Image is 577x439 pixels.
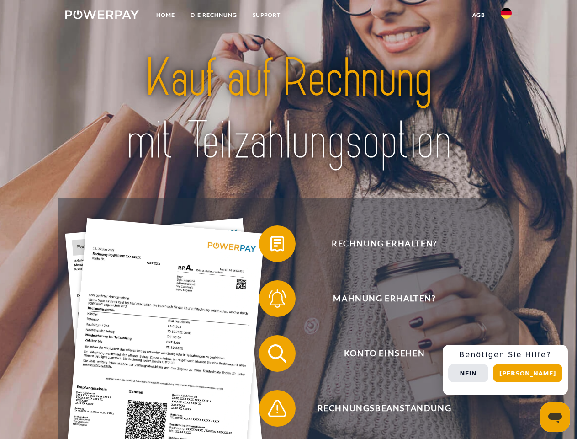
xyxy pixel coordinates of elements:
img: qb_bill.svg [266,232,289,255]
button: [PERSON_NAME] [493,364,562,382]
span: Konto einsehen [272,335,496,372]
span: Rechnungsbeanstandung [272,390,496,427]
a: Home [148,7,183,23]
span: Mahnung erhalten? [272,280,496,317]
img: qb_bell.svg [266,287,289,310]
button: Mahnung erhalten? [259,280,497,317]
div: Schnellhilfe [443,345,568,395]
h3: Benötigen Sie Hilfe? [448,350,562,359]
button: Konto einsehen [259,335,497,372]
a: DIE RECHNUNG [183,7,245,23]
iframe: Schaltfläche zum Öffnen des Messaging-Fensters [540,402,570,432]
img: de [501,8,512,19]
span: Rechnung erhalten? [272,225,496,262]
img: qb_warning.svg [266,397,289,420]
img: logo-powerpay-white.svg [65,10,139,19]
button: Rechnung erhalten? [259,225,497,262]
button: Rechnungsbeanstandung [259,390,497,427]
a: agb [465,7,493,23]
a: SUPPORT [245,7,288,23]
img: qb_search.svg [266,342,289,365]
img: title-powerpay_de.svg [87,44,490,175]
button: Nein [448,364,488,382]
